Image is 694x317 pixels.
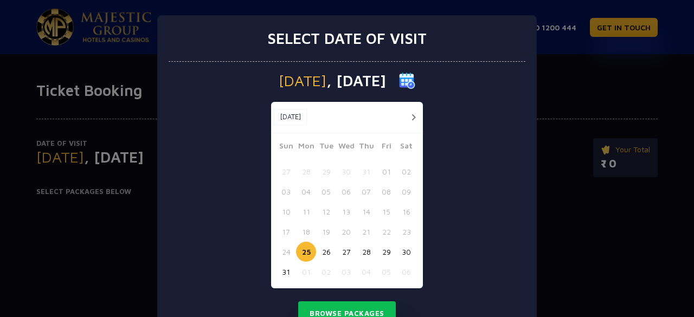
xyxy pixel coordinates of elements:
[276,140,296,155] span: Sun
[276,222,296,242] button: 17
[356,242,376,262] button: 28
[399,73,415,89] img: calender icon
[376,242,396,262] button: 29
[276,262,296,282] button: 31
[279,73,326,88] span: [DATE]
[336,140,356,155] span: Wed
[356,262,376,282] button: 04
[396,222,416,242] button: 23
[326,73,386,88] span: , [DATE]
[316,242,336,262] button: 26
[376,262,396,282] button: 05
[267,29,427,48] h3: Select date of visit
[336,161,356,182] button: 30
[336,222,356,242] button: 20
[316,140,336,155] span: Tue
[296,161,316,182] button: 28
[296,222,316,242] button: 18
[276,242,296,262] button: 24
[316,222,336,242] button: 19
[356,222,376,242] button: 21
[356,202,376,222] button: 14
[396,202,416,222] button: 16
[396,182,416,202] button: 09
[336,262,356,282] button: 03
[276,202,296,222] button: 10
[356,161,376,182] button: 31
[356,182,376,202] button: 07
[396,242,416,262] button: 30
[336,202,356,222] button: 13
[336,182,356,202] button: 06
[296,140,316,155] span: Mon
[396,262,416,282] button: 06
[276,182,296,202] button: 03
[296,262,316,282] button: 01
[296,182,316,202] button: 04
[376,140,396,155] span: Fri
[376,202,396,222] button: 15
[296,202,316,222] button: 11
[296,242,316,262] button: 25
[316,202,336,222] button: 12
[376,222,396,242] button: 22
[316,262,336,282] button: 02
[396,161,416,182] button: 02
[376,182,396,202] button: 08
[316,182,336,202] button: 05
[274,109,307,125] button: [DATE]
[396,140,416,155] span: Sat
[316,161,336,182] button: 29
[356,140,376,155] span: Thu
[376,161,396,182] button: 01
[336,242,356,262] button: 27
[276,161,296,182] button: 27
